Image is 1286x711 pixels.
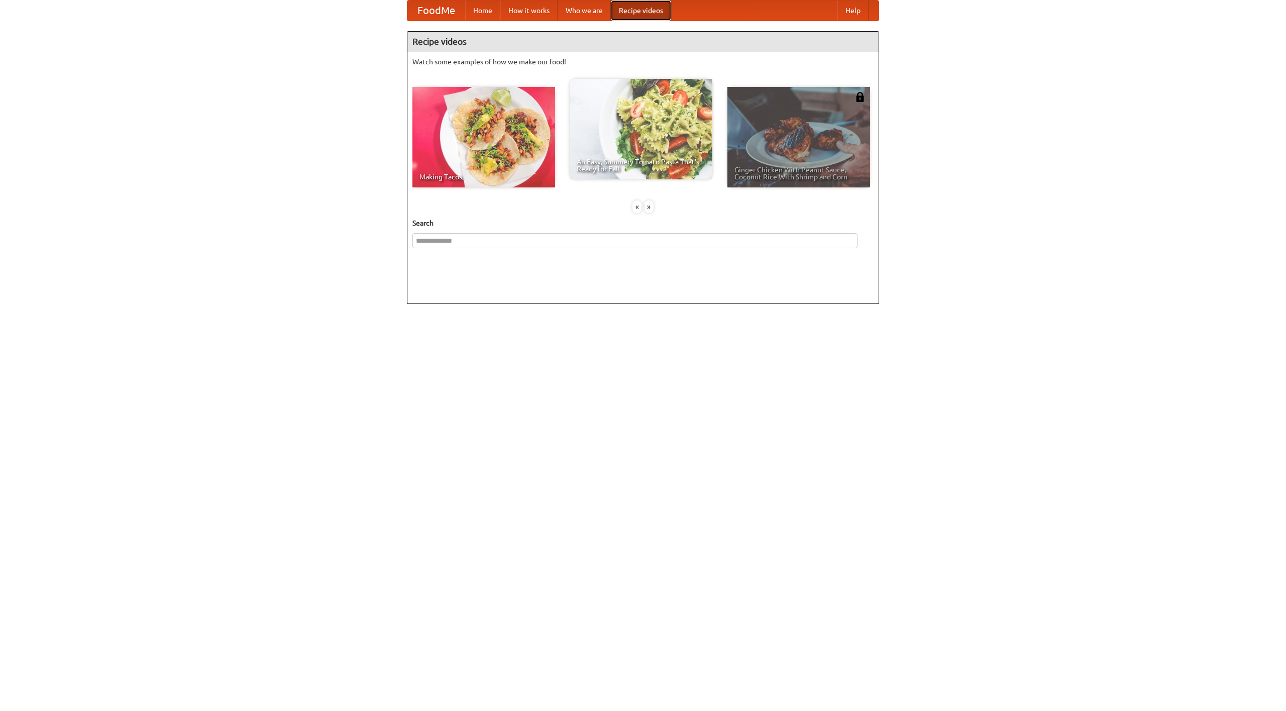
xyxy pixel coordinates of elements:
a: Help [837,1,869,21]
div: » [645,200,654,213]
h5: Search [412,218,874,228]
span: An Easy, Summery Tomato Pasta That's Ready for Fall [577,158,705,172]
h4: Recipe videos [407,32,879,52]
a: Who we are [558,1,611,21]
img: 483408.png [855,92,865,102]
div: « [632,200,641,213]
a: Recipe videos [611,1,671,21]
a: Home [465,1,500,21]
span: Making Tacos [419,173,548,180]
p: Watch some examples of how we make our food! [412,57,874,67]
a: FoodMe [407,1,465,21]
a: How it works [500,1,558,21]
a: An Easy, Summery Tomato Pasta That's Ready for Fall [570,79,712,179]
a: Making Tacos [412,87,555,187]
